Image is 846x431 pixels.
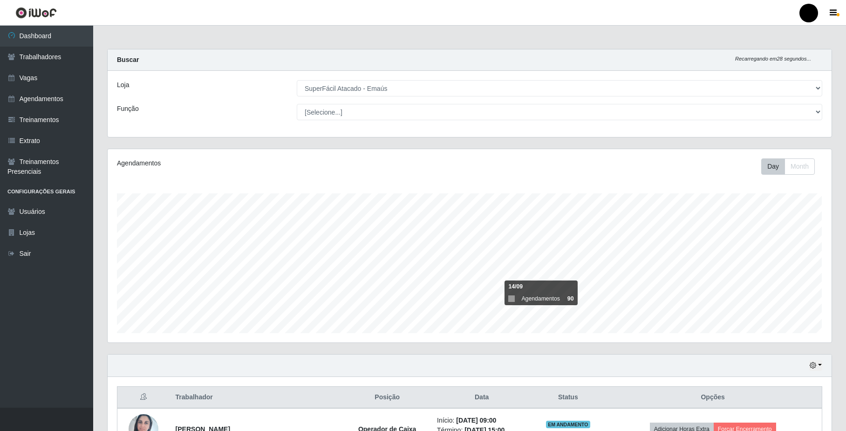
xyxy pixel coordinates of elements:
div: Agendamentos [117,158,403,168]
div: Toolbar with button groups [761,158,822,175]
button: Month [785,158,815,175]
span: EM ANDAMENTO [546,421,590,428]
time: [DATE] 09:00 [456,417,496,424]
th: Trabalhador [170,387,343,409]
img: CoreUI Logo [15,7,57,19]
div: First group [761,158,815,175]
label: Loja [117,80,129,90]
button: Day [761,158,785,175]
th: Posição [343,387,431,409]
strong: Buscar [117,56,139,63]
label: Função [117,104,139,114]
li: Início: [437,416,526,425]
i: Recarregando em 28 segundos... [735,56,811,62]
th: Opções [604,387,822,409]
th: Data [431,387,532,409]
th: Status [532,387,604,409]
